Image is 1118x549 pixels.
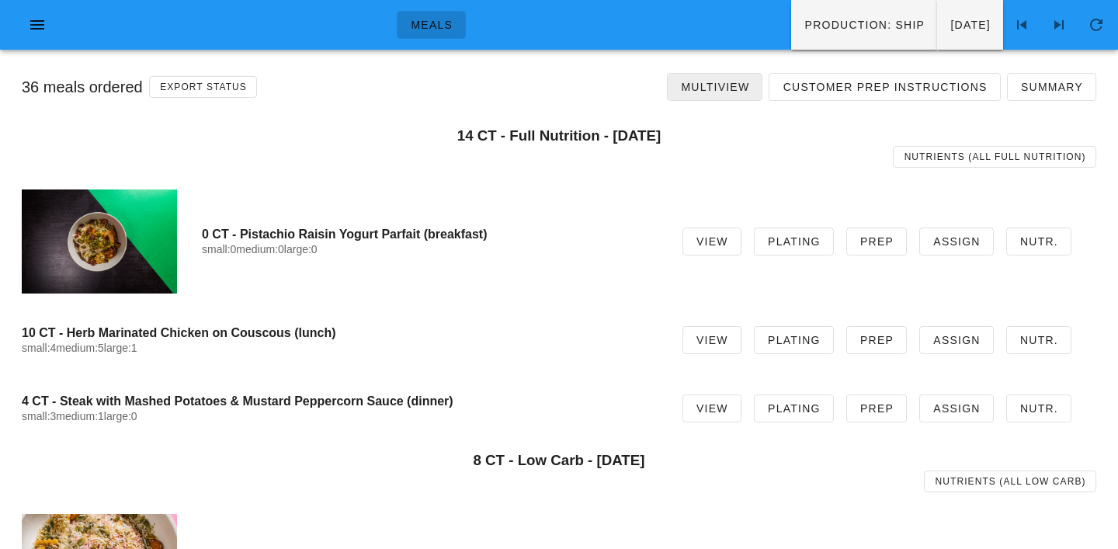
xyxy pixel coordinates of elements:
span: Nutr. [1019,402,1058,415]
a: Prep [846,228,907,255]
span: View [696,334,728,346]
span: Production: ship [804,19,925,31]
a: Nutr. [1006,394,1071,422]
span: Plating [767,334,821,346]
span: small:0 [202,243,236,255]
a: Nutr. [1006,326,1071,354]
a: Nutrients (all Full Nutrition) [893,146,1096,168]
a: View [682,394,741,422]
span: Nutrients (all Full Nutrition) [904,151,1086,162]
span: medium:1 [56,410,103,422]
span: Prep [859,402,894,415]
span: Customer Prep Instructions [782,81,987,93]
span: Plating [767,402,821,415]
span: Plating [767,235,821,248]
button: Export Status [149,76,258,98]
a: Plating [754,326,834,354]
span: Assign [932,334,981,346]
span: View [696,235,728,248]
a: View [682,326,741,354]
span: View [696,402,728,415]
a: Summary [1007,73,1096,101]
span: small:4 [22,342,56,354]
a: Nutrients (all Low Carb) [924,471,1096,492]
span: Nutr. [1019,334,1058,346]
a: Customer Prep Instructions [769,73,1000,101]
span: Nutr. [1019,235,1058,248]
h4: 0 CT - Pistachio Raisin Yogurt Parfait (breakfast) [202,227,658,241]
h4: 10 CT - Herb Marinated Chicken on Couscous (lunch) [22,325,658,340]
span: Export Status [159,82,247,92]
a: View [682,228,741,255]
span: small:3 [22,410,56,422]
a: Multiview [667,73,762,101]
a: Assign [919,394,994,422]
a: Assign [919,228,994,255]
span: Assign [932,235,981,248]
a: Meals [397,11,466,39]
h4: 4 CT - Steak with Mashed Potatoes & Mustard Peppercorn Sauce (dinner) [22,394,658,408]
a: Nutr. [1006,228,1071,255]
span: large:0 [104,410,137,422]
span: large:0 [284,243,318,255]
span: medium:0 [236,243,283,255]
h3: 8 CT - Low Carb - [DATE] [22,452,1096,469]
a: Plating [754,228,834,255]
span: Meals [410,19,453,31]
a: Assign [919,326,994,354]
span: medium:5 [56,342,103,354]
span: [DATE] [950,19,991,31]
span: Nutrients (all Low Carb) [935,476,1086,487]
span: Assign [932,402,981,415]
span: Prep [859,334,894,346]
span: large:1 [104,342,137,354]
a: Prep [846,394,907,422]
a: Prep [846,326,907,354]
span: Multiview [680,81,749,93]
h3: 14 CT - Full Nutrition - [DATE] [22,127,1096,144]
span: 36 meals ordered [22,78,143,96]
a: Plating [754,394,834,422]
span: Prep [859,235,894,248]
span: Summary [1020,81,1083,93]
